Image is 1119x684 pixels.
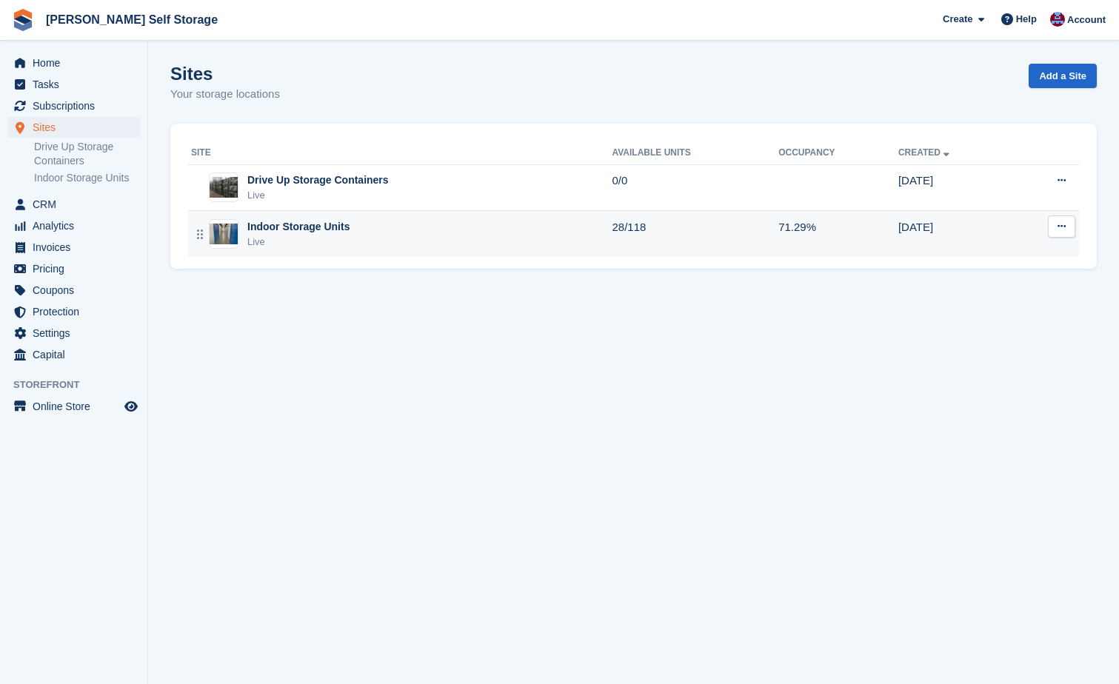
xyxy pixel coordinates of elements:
[778,211,898,257] td: 71.29%
[7,194,140,215] a: menu
[247,172,389,188] div: Drive Up Storage Containers
[7,53,140,73] a: menu
[778,141,898,165] th: Occupancy
[33,323,121,343] span: Settings
[7,344,140,365] a: menu
[247,188,389,203] div: Live
[898,164,1013,211] td: [DATE]
[943,12,972,27] span: Create
[1067,13,1106,27] span: Account
[12,9,34,31] img: stora-icon-8386f47178a22dfd0bd8f6a31ec36ba5ce8667c1dd55bd0f319d3a0aa187defe.svg
[40,7,224,32] a: [PERSON_NAME] Self Storage
[33,280,121,301] span: Coupons
[170,64,280,84] h1: Sites
[7,117,140,138] a: menu
[188,141,612,165] th: Site
[33,301,121,322] span: Protection
[33,344,121,365] span: Capital
[1029,64,1097,88] a: Add a Site
[7,258,140,279] a: menu
[33,194,121,215] span: CRM
[612,164,778,211] td: 0/0
[898,147,952,158] a: Created
[34,171,140,185] a: Indoor Storage Units
[7,95,140,116] a: menu
[33,74,121,95] span: Tasks
[170,86,280,103] p: Your storage locations
[612,141,778,165] th: Available Units
[247,219,350,235] div: Indoor Storage Units
[898,211,1013,257] td: [DATE]
[7,323,140,343] a: menu
[210,224,238,245] img: Image of Indoor Storage Units site
[33,258,121,279] span: Pricing
[33,117,121,138] span: Sites
[7,301,140,322] a: menu
[122,398,140,415] a: Preview store
[7,396,140,417] a: menu
[33,396,121,417] span: Online Store
[33,53,121,73] span: Home
[1050,12,1065,27] img: Tracy Bailey
[247,235,350,249] div: Live
[33,95,121,116] span: Subscriptions
[7,237,140,258] a: menu
[33,237,121,258] span: Invoices
[7,280,140,301] a: menu
[612,211,778,257] td: 28/118
[210,177,238,198] img: Image of Drive Up Storage Containers site
[1016,12,1037,27] span: Help
[7,74,140,95] a: menu
[33,215,121,236] span: Analytics
[34,140,140,168] a: Drive Up Storage Containers
[7,215,140,236] a: menu
[13,378,147,392] span: Storefront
